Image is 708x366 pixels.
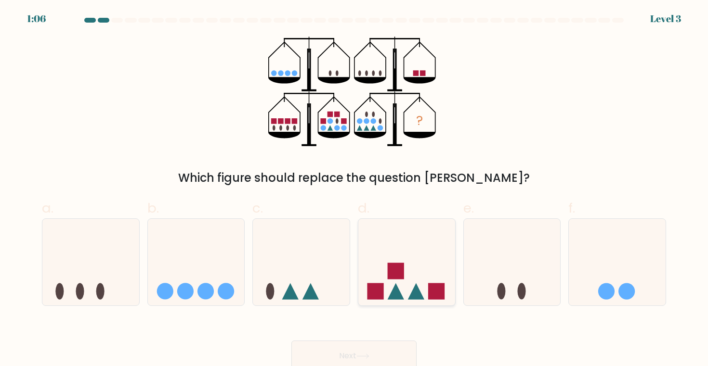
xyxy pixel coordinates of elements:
span: f. [568,199,575,217]
span: b. [147,199,159,217]
div: 1:06 [27,12,46,26]
div: Which figure should replace the question [PERSON_NAME]? [48,169,660,187]
span: e. [463,199,474,217]
span: a. [42,199,53,217]
span: c. [252,199,263,217]
tspan: ? [416,112,423,130]
span: d. [358,199,369,217]
div: Level 3 [650,12,681,26]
